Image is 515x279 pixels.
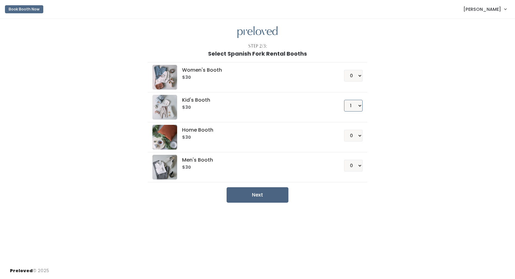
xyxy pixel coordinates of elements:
h6: $30 [182,165,329,170]
div: © 2025 [10,263,49,274]
h5: Kid's Booth [182,97,329,103]
a: [PERSON_NAME] [457,2,513,16]
h5: Women's Booth [182,67,329,73]
img: preloved logo [237,26,278,38]
span: Preloved [10,268,33,274]
h5: Home Booth [182,127,329,133]
h6: $30 [182,75,329,80]
a: Book Booth Now [5,2,43,16]
img: preloved logo [152,125,177,150]
h6: $30 [182,135,329,140]
h6: $30 [182,105,329,110]
span: [PERSON_NAME] [463,6,501,13]
button: Next [227,187,288,203]
img: preloved logo [152,95,177,120]
h1: Select Spanish Fork Rental Booths [208,51,307,57]
h5: Men's Booth [182,157,329,163]
div: Step 2/3: [248,43,267,49]
img: preloved logo [152,65,177,90]
button: Book Booth Now [5,5,43,13]
img: preloved logo [152,155,177,180]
